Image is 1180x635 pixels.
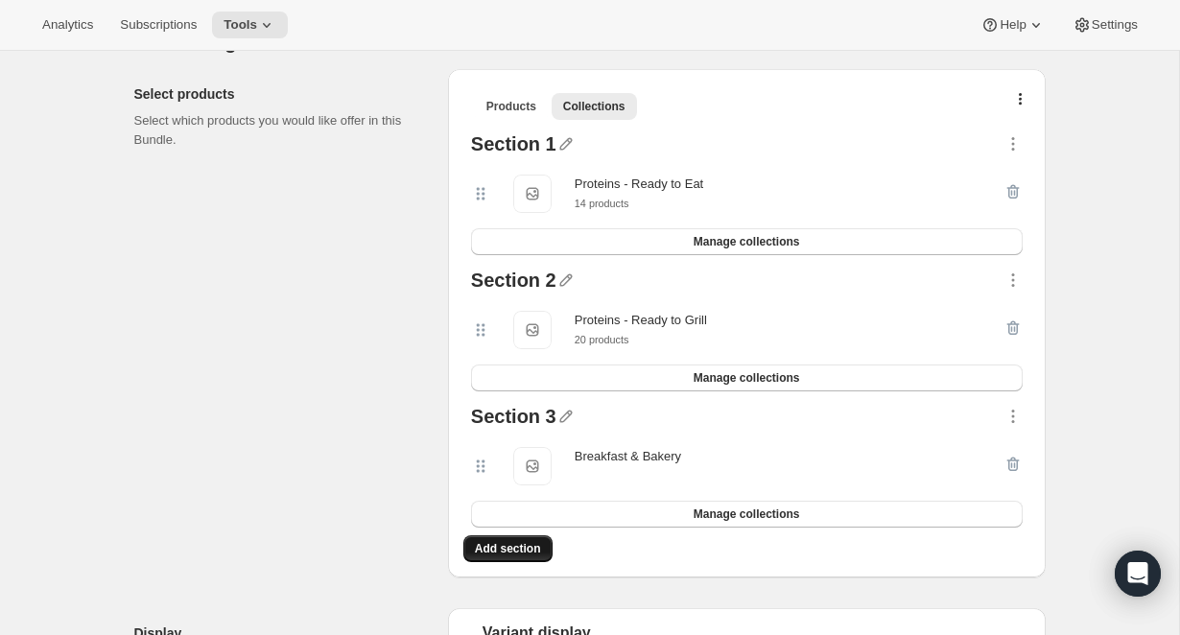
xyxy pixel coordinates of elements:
small: 20 products [575,334,629,345]
span: Manage collections [694,234,800,249]
span: Tools [224,17,257,33]
button: Manage collections [471,501,1023,528]
span: Collections [563,99,625,114]
span: Subscriptions [120,17,197,33]
div: Breakfast & Bakery [575,447,681,466]
div: Section 2 [471,270,556,295]
button: Tools [212,12,288,38]
span: Help [1000,17,1026,33]
button: Add section [463,535,553,562]
button: Subscriptions [108,12,208,38]
button: Settings [1061,12,1149,38]
span: Manage collections [694,370,800,386]
span: Add section [475,541,541,556]
span: Analytics [42,17,93,33]
p: Select which products you would like offer in this Bundle. [134,111,417,150]
button: Manage collections [471,365,1023,391]
span: Products [486,99,536,114]
button: Analytics [31,12,105,38]
div: Open Intercom Messenger [1115,551,1161,597]
div: Proteins - Ready to Grill [575,311,707,330]
div: Section 1 [471,134,556,159]
span: Settings [1092,17,1138,33]
div: Section 3 [471,407,556,432]
span: Manage collections [694,506,800,522]
div: Proteins - Ready to Eat [575,175,703,194]
h2: Select products [134,84,417,104]
button: Manage collections [471,228,1023,255]
small: 14 products [575,198,629,209]
button: Help [969,12,1056,38]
